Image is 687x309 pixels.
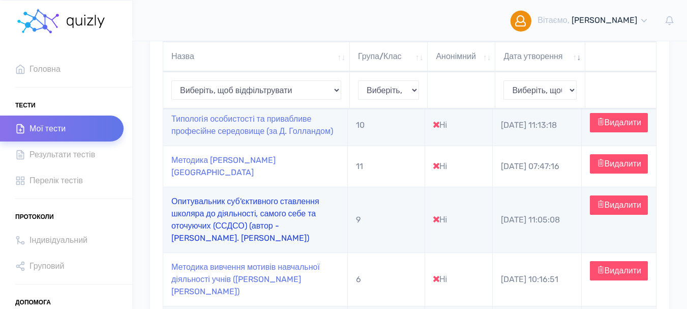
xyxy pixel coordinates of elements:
[425,146,493,187] td: Ні
[590,195,648,215] button: Видалити
[29,62,61,76] span: Головна
[15,6,61,37] img: homepage
[29,122,66,135] span: Мої тести
[171,262,320,296] a: Методика вивчення мотивів навчальної діяльності учнів ([PERSON_NAME] [PERSON_NAME])
[493,104,582,146] td: [DATE] 11:13:18
[163,42,350,72] th: Назва: активувати для сортування стовпців за зростанням
[348,187,425,252] td: 9
[15,98,36,113] span: Тести
[15,209,54,224] span: Протоколи
[493,187,582,252] td: [DATE] 11:05:08
[493,252,582,306] td: [DATE] 10:16:51
[572,15,637,25] span: [PERSON_NAME]
[15,1,107,41] a: homepage homepage
[348,146,425,187] td: 11
[29,259,64,273] span: Груповий
[66,15,107,28] img: homepage
[348,104,425,146] td: 10
[171,114,333,136] a: Типологiя особистостi та привабливе професiйне середовище (за Д. Голландом)
[495,42,585,72] th: Дата утворення: активувати для сортування стовпців за зростанням
[425,187,493,252] td: Ні
[493,146,582,187] td: [DATE] 07:47:16
[29,148,95,161] span: Результати тестів
[428,42,495,72] th: Анонімний: активувати для сортування стовпців за зростанням
[425,104,493,146] td: Ні
[29,233,87,247] span: Індивідуальний
[29,174,83,187] span: Перелік тестів
[350,42,428,72] th: Група/Клас: активувати для сортування стовпців за зростанням
[425,252,493,306] td: Ні
[171,196,319,243] a: Опитувальник суб'єктивного ставлення школяра до діяльності, самого себе та оточуючих (ССДСО) (авт...
[590,261,648,280] button: Видалити
[171,155,276,177] a: Методика [PERSON_NAME] [GEOGRAPHIC_DATA]
[348,252,425,306] td: 6
[590,113,648,132] button: Видалити
[590,154,648,174] button: Видалити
